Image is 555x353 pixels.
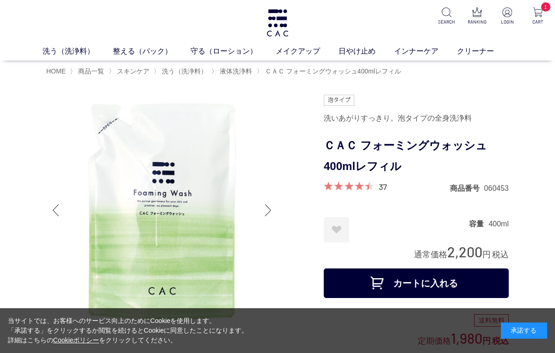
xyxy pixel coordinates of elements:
li: 〉 [154,67,210,76]
a: HOME [46,67,66,75]
span: 円 [482,250,491,259]
img: logo [265,9,290,37]
a: ＣＡＣ フォーミングウォッシュ400mlレフィル [263,67,401,75]
span: 液体洗浄料 [220,67,252,75]
a: SEARCH [437,7,456,25]
span: 税込 [492,250,509,259]
span: ＣＡＣ フォーミングウォッシュ400mlレフィル [265,67,401,75]
img: 泡タイプ [324,95,354,106]
a: 洗う（洗浄料） [160,67,207,75]
button: カートに入れる [324,268,509,298]
a: スキンケア [115,67,149,75]
p: SEARCH [437,18,456,25]
a: お気に入りに登録する [324,217,349,243]
a: 液体洗浄料 [218,67,252,75]
li: 〉 [257,67,403,76]
a: 商品一覧 [76,67,104,75]
span: 通常価格 [414,250,447,259]
div: 洗いあがりすっきり。泡タイプの全身洗浄料 [324,110,509,126]
p: RANKING [467,18,487,25]
a: クリーナー [457,46,512,57]
li: 〉 [211,67,254,76]
a: 洗う（洗浄料） [43,46,113,57]
span: 商品一覧 [78,67,104,75]
dd: 060453 [484,183,509,193]
a: Cookieポリシー [53,336,99,344]
div: 承諾する [501,323,547,339]
span: 洗う（洗浄料） [162,67,207,75]
div: 当サイトでは、お客様へのサービス向上のためにCookieを使用します。 「承諾する」をクリックするか閲覧を続けるとCookieに同意したことになります。 詳細はこちらの をクリックしてください。 [8,316,248,345]
a: メイクアップ [276,46,339,57]
a: 37 [379,182,387,192]
dt: 容量 [469,219,488,229]
span: スキンケア [117,67,149,75]
span: 2,200 [447,243,482,260]
dd: 400ml [488,219,509,229]
img: ＣＡＣ フォーミングウォッシュ400mlレフィル [46,95,277,326]
a: インナーケア [394,46,457,57]
a: 守る（ローション） [191,46,276,57]
p: CART [528,18,548,25]
a: LOGIN [498,7,517,25]
a: 整える（パック） [113,46,191,57]
li: 〉 [70,67,106,76]
dt: 商品番号 [450,183,484,193]
a: 日やけ止め [339,46,394,57]
a: 1 CART [528,7,548,25]
a: RANKING [467,7,487,25]
li: 〉 [109,67,152,76]
h1: ＣＡＣ フォーミングウォッシュ400mlレフィル [324,135,509,177]
p: LOGIN [498,18,517,25]
span: 1 [541,2,550,12]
